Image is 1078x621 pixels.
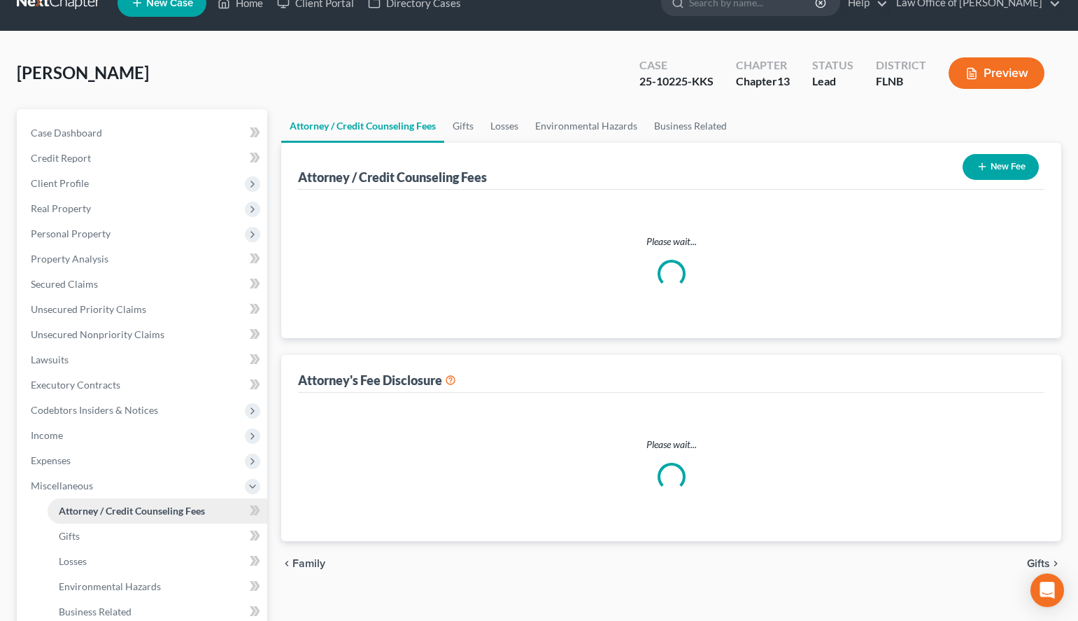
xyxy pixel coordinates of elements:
[298,372,456,389] div: Attorney's Fee Disclosure
[527,109,646,143] a: Environmental Hazards
[59,555,87,567] span: Losses
[639,74,714,90] div: 25-10225-KKS
[20,297,267,322] a: Unsecured Priority Claims
[736,57,790,74] div: Chapter
[20,322,267,347] a: Unsecured Nonpriority Claims
[309,235,1033,249] p: Please wait...
[31,253,108,265] span: Property Analysis
[31,228,111,239] span: Personal Property
[812,74,853,90] div: Lead
[20,347,267,372] a: Lawsuits
[482,109,527,143] a: Losses
[48,549,267,574] a: Losses
[281,109,444,143] a: Attorney / Credit Counseling Fees
[59,530,80,542] span: Gifts
[48,524,267,549] a: Gifts
[1027,558,1050,569] span: Gifts
[298,169,487,186] div: Attorney / Credit Counseling Fees
[31,177,89,189] span: Client Profile
[31,202,91,214] span: Real Property
[31,278,98,290] span: Secured Claims
[31,480,93,491] span: Miscellaneous
[20,372,267,398] a: Executory Contracts
[48,574,267,599] a: Environmental Hazards
[20,146,267,171] a: Credit Report
[31,429,63,441] span: Income
[444,109,482,143] a: Gifts
[646,109,735,143] a: Business Related
[876,74,926,90] div: FLNB
[17,62,149,83] span: [PERSON_NAME]
[1027,558,1061,569] button: Gifts chevron_right
[876,57,926,74] div: District
[31,454,71,466] span: Expenses
[31,379,120,391] span: Executory Contracts
[1030,573,1064,607] div: Open Intercom Messenger
[292,558,325,569] span: Family
[59,580,161,592] span: Environmental Hazards
[20,120,267,146] a: Case Dashboard
[59,606,132,617] span: Business Related
[639,57,714,74] div: Case
[48,498,267,524] a: Attorney / Credit Counseling Fees
[59,505,205,517] span: Attorney / Credit Counseling Fees
[31,354,69,365] span: Lawsuits
[20,246,267,272] a: Property Analysis
[31,328,164,340] span: Unsecured Nonpriority Claims
[281,558,292,569] i: chevron_left
[963,154,1039,180] button: New Fee
[31,127,102,139] span: Case Dashboard
[309,438,1033,452] p: Please wait...
[31,152,91,164] span: Credit Report
[777,74,790,88] span: 13
[736,74,790,90] div: Chapter
[281,558,325,569] button: chevron_left Family
[949,57,1044,89] button: Preview
[31,404,158,416] span: Codebtors Insiders & Notices
[31,303,146,315] span: Unsecured Priority Claims
[20,272,267,297] a: Secured Claims
[1050,558,1061,569] i: chevron_right
[812,57,853,74] div: Status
